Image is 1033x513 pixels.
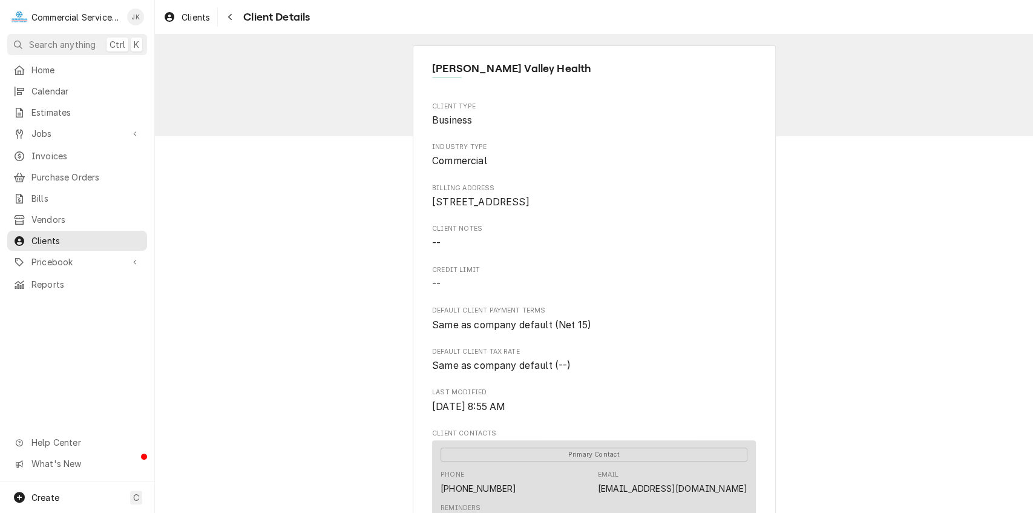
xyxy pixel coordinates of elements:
[31,127,123,140] span: Jobs
[7,231,147,251] a: Clients
[432,265,756,291] div: Credit Limit
[7,60,147,80] a: Home
[127,8,144,25] div: John Key's Avatar
[432,102,756,128] div: Client Type
[432,113,756,128] span: Client Type
[432,61,756,77] span: Name
[432,224,756,234] span: Client Notes
[11,8,28,25] div: Commercial Service Co.'s Avatar
[7,81,147,101] a: Calendar
[7,432,147,452] a: Go to Help Center
[31,11,120,24] div: Commercial Service Co.
[11,8,28,25] div: C
[432,265,756,275] span: Credit Limit
[432,142,756,168] div: Industry Type
[133,491,139,504] span: C
[432,347,756,357] span: Default Client Tax Rate
[432,401,505,412] span: [DATE] 8:55 AM
[432,142,756,152] span: Industry Type
[31,192,141,205] span: Bills
[7,210,147,230] a: Vendors
[441,447,747,462] div: Primary
[432,154,756,168] span: Industry Type
[31,436,140,449] span: Help Center
[432,360,571,371] span: Same as company default (--)
[432,388,756,397] span: Last Modified
[31,492,59,503] span: Create
[29,38,96,51] span: Search anything
[432,195,756,210] span: Billing Address
[432,388,756,414] div: Last Modified
[31,171,141,184] span: Purchase Orders
[432,184,756,210] div: Billing Address
[7,454,147,474] a: Go to What's New
[432,224,756,250] div: Client Notes
[432,306,756,316] span: Default Client Payment Terms
[31,457,140,470] span: What's New
[432,359,756,373] span: Default Client Tax Rate
[432,429,756,439] span: Client Contacts
[159,7,215,27] a: Clients
[432,237,441,249] span: --
[31,278,141,291] span: Reports
[432,278,441,290] span: --
[31,213,141,226] span: Vendors
[7,146,147,166] a: Invoices
[31,85,141,98] span: Calendar
[7,274,147,294] a: Reports
[432,61,756,87] div: Client Information
[31,256,123,268] span: Pricebook
[432,184,756,193] span: Billing Address
[110,38,125,51] span: Ctrl
[441,470,516,494] div: Phone
[7,167,147,187] a: Purchase Orders
[7,34,147,55] button: Search anythingCtrlK
[31,234,141,247] span: Clients
[432,306,756,332] div: Default Client Payment Terms
[432,196,530,208] span: [STREET_ADDRESS]
[598,470,747,494] div: Email
[441,448,747,462] span: Primary Contact
[7,188,147,208] a: Bills
[432,155,487,167] span: Commercial
[598,483,747,494] a: [EMAIL_ADDRESS][DOMAIN_NAME]
[432,114,472,126] span: Business
[432,319,591,331] span: Same as company default (Net 15)
[432,347,756,373] div: Default Client Tax Rate
[31,64,141,76] span: Home
[31,106,141,119] span: Estimates
[441,503,480,513] div: Reminders
[134,38,139,51] span: K
[441,470,464,480] div: Phone
[182,11,210,24] span: Clients
[240,9,310,25] span: Client Details
[127,8,144,25] div: JK
[432,318,756,333] span: Default Client Payment Terms
[432,236,756,251] span: Client Notes
[441,483,516,494] a: [PHONE_NUMBER]
[220,7,240,27] button: Navigate back
[432,400,756,414] span: Last Modified
[31,150,141,162] span: Invoices
[7,252,147,272] a: Go to Pricebook
[7,102,147,122] a: Estimates
[7,124,147,144] a: Go to Jobs
[432,102,756,111] span: Client Type
[432,277,756,291] span: Credit Limit
[598,470,619,480] div: Email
